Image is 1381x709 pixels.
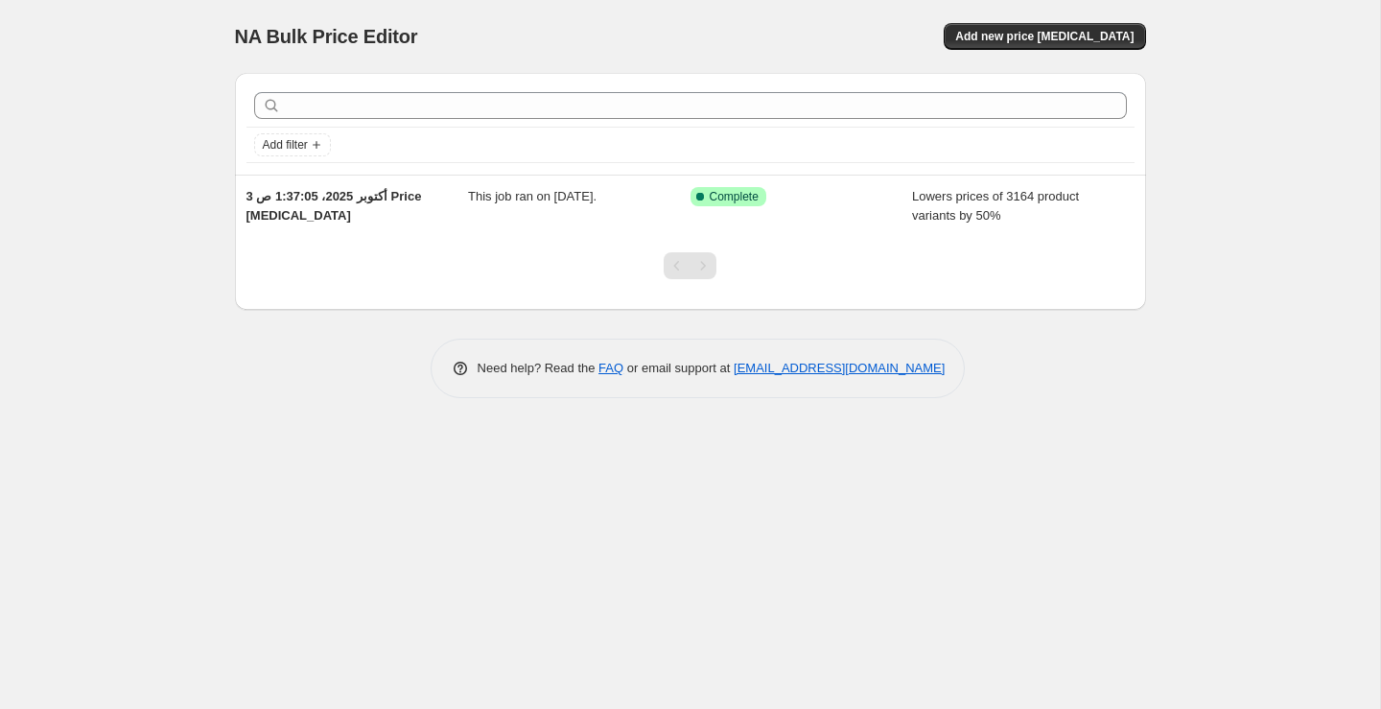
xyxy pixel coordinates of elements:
[664,252,716,279] nav: Pagination
[246,189,422,223] span: 3 أكتوبر 2025، 1:37:05 ص Price [MEDICAL_DATA]
[734,361,945,375] a: [EMAIL_ADDRESS][DOMAIN_NAME]
[468,189,597,203] span: This job ran on [DATE].
[623,361,734,375] span: or email support at
[944,23,1145,50] button: Add new price [MEDICAL_DATA]
[478,361,599,375] span: Need help? Read the
[710,189,759,204] span: Complete
[955,29,1134,44] span: Add new price [MEDICAL_DATA]
[235,26,418,47] span: NA Bulk Price Editor
[598,361,623,375] a: FAQ
[254,133,331,156] button: Add filter
[912,189,1079,223] span: Lowers prices of 3164 product variants by 50%
[263,137,308,153] span: Add filter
